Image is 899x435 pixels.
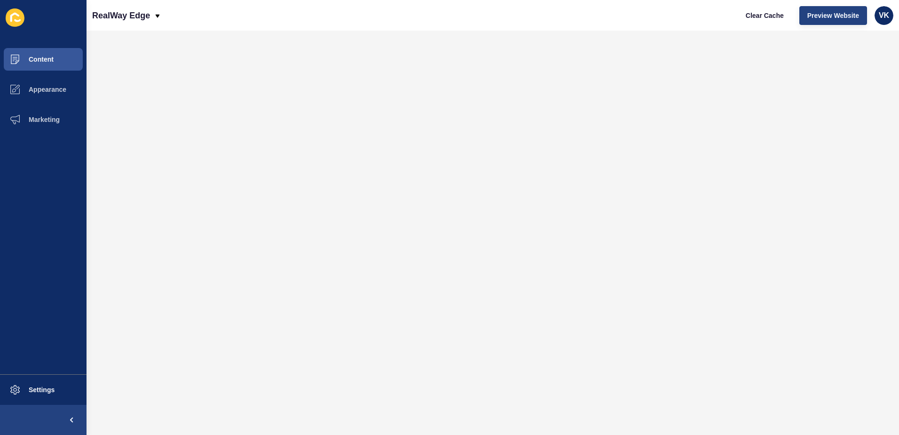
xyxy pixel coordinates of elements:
button: Clear Cache [738,6,792,25]
span: VK [879,11,889,20]
span: Clear Cache [746,11,784,20]
p: RealWay Edge [92,4,150,27]
span: Preview Website [807,11,859,20]
button: Preview Website [799,6,867,25]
